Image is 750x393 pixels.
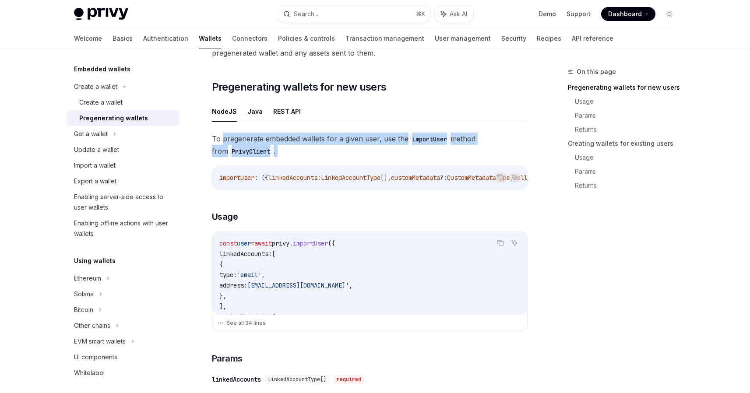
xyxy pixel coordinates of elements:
[67,158,179,173] a: Import a wallet
[67,215,179,242] a: Enabling offline actions with user wallets
[333,375,365,384] div: required
[74,28,102,49] a: Welcome
[74,160,116,171] div: Import a wallet
[575,109,683,123] a: Params
[294,9,318,19] div: Search...
[79,97,123,108] div: Create a wallet
[67,189,179,215] a: Enabling server-side access to user wallets
[254,239,272,247] span: await
[212,211,238,223] span: Usage
[662,7,676,21] button: Toggle dark mode
[272,250,275,258] span: [
[232,28,268,49] a: Connectors
[509,237,520,249] button: Ask AI
[278,28,335,49] a: Policies & controls
[74,192,174,213] div: Enabling server-side access to user wallets
[251,239,254,247] span: =
[435,6,473,22] button: Ask AI
[289,239,293,247] span: .
[495,237,506,249] button: Copy the contents from the code block
[577,67,616,77] span: On this page
[74,144,119,155] div: Update a wallet
[74,129,108,139] div: Get a wallet
[212,375,261,384] div: linkedAccounts
[447,174,510,182] span: CustomMetadataType
[380,174,391,182] span: [],
[601,7,655,21] a: Dashboard
[228,147,274,156] code: PrivyClient
[237,239,251,247] span: user
[219,174,254,182] span: importUser
[568,137,683,151] a: Creating wallets for existing users
[219,292,226,300] span: },
[608,10,642,18] span: Dashboard
[219,250,272,258] span: linkedAccounts:
[237,271,261,279] span: 'email'
[247,281,349,289] span: [EMAIL_ADDRESS][DOMAIN_NAME]'
[74,64,130,74] h5: Embedded wallets
[416,11,425,18] span: ⌘ K
[495,172,506,183] button: Copy the contents from the code block
[575,123,683,137] a: Returns
[408,134,451,144] code: importUser
[247,101,263,122] button: Java
[218,317,522,329] button: See all 34 lines
[575,165,683,179] a: Params
[273,101,301,122] button: REST API
[321,174,380,182] span: LinkedAccountType
[509,172,520,183] button: Ask AI
[293,239,328,247] span: importUser
[268,376,326,383] span: LinkedAccountType[]
[575,179,683,193] a: Returns
[74,305,93,315] div: Bitcoin
[435,28,491,49] a: User management
[74,256,116,266] h5: Using wallets
[349,281,352,289] span: ,
[74,218,174,239] div: Enabling offline actions with user wallets
[74,352,117,362] div: UI components
[567,10,591,18] a: Support
[199,28,222,49] a: Wallets
[328,239,335,247] span: ({
[219,260,223,268] span: {
[67,110,179,126] a: Pregenerating wallets
[212,80,387,94] span: Pregenerating wallets for new users
[74,273,101,284] div: Ethereum
[212,101,237,122] button: NodeJS
[317,174,321,182] span: :
[74,320,110,331] div: Other chains
[537,28,561,49] a: Recipes
[219,313,272,321] span: customMetadata:
[254,174,268,182] span: : ({
[261,271,265,279] span: ,
[74,336,126,347] div: EVM smart wallets
[568,81,683,95] a: Pregenerating wallets for new users
[539,10,556,18] a: Demo
[74,289,94,299] div: Solana
[67,365,179,381] a: Whitelabel
[345,28,424,49] a: Transaction management
[67,142,179,158] a: Update a wallet
[501,28,526,49] a: Security
[74,176,116,186] div: Export a wallet
[219,271,237,279] span: type:
[272,239,289,247] span: privy
[391,174,440,182] span: customMetadata
[272,313,275,321] span: {
[440,174,447,182] span: ?:
[143,28,188,49] a: Authentication
[79,113,148,123] div: Pregenerating wallets
[575,151,683,165] a: Usage
[74,8,128,20] img: light logo
[277,6,430,22] button: Search...⌘K
[572,28,613,49] a: API reference
[67,349,179,365] a: UI components
[67,173,179,189] a: Export a wallet
[450,10,467,18] span: Ask AI
[514,174,538,182] span: wallets
[212,352,243,365] span: Params
[219,281,247,289] span: address:
[67,95,179,110] a: Create a wallet
[575,95,683,109] a: Usage
[113,28,133,49] a: Basics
